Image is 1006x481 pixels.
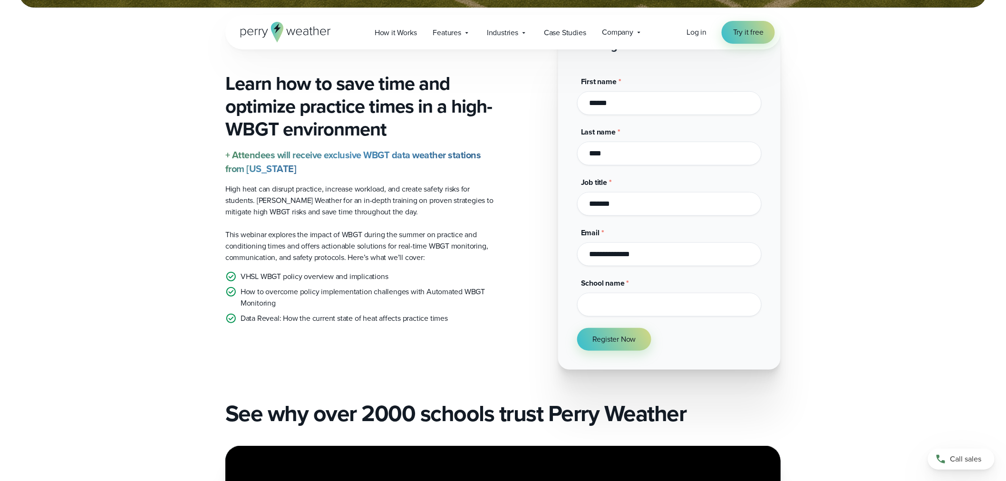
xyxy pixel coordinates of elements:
button: Register Now [577,328,651,351]
a: Case Studies [536,23,594,42]
span: Company [602,27,634,38]
span: Industries [487,27,518,38]
span: Email [581,227,600,238]
h2: See why over 2000 schools trust Perry Weather [225,400,781,427]
p: VHSL WBGT policy overview and implications [241,271,388,282]
span: Register Now [592,334,636,345]
span: Job title [581,177,607,188]
a: Try it free [722,21,775,44]
span: Features [433,27,461,38]
span: Try it free [733,27,764,38]
p: How to overcome policy implementation challenges with Automated WBGT Monitoring [241,286,495,309]
span: First name [581,76,617,87]
span: Call sales [950,453,982,465]
a: Call sales [928,449,995,470]
span: How it Works [375,27,417,38]
h3: Learn how to save time and optimize practice times in a high-WBGT environment [225,72,495,141]
span: Last name [581,126,616,137]
strong: + Attendees will receive exclusive WBGT data weather stations from [US_STATE] [225,148,481,176]
p: High heat can disrupt practice, increase workload, and create safety risks for students. [PERSON_... [225,183,495,218]
p: Data Reveal: How the current state of heat affects practice times [241,313,448,324]
a: Log in [687,27,706,38]
span: Case Studies [544,27,586,38]
span: School name [581,278,625,289]
p: This webinar explores the impact of WBGT during the summer on practice and conditioning times and... [225,229,495,263]
a: How it Works [367,23,425,42]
